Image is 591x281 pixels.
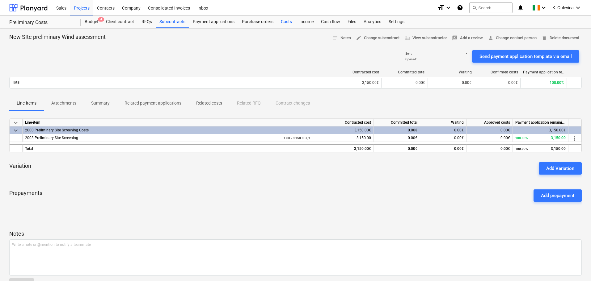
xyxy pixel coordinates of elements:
[437,4,445,11] i: format_size
[534,189,582,202] button: Add prepayment
[17,100,36,106] p: Line-items
[23,144,281,152] div: Total
[196,100,222,106] p: Related costs
[469,2,513,13] button: Search
[466,119,513,126] div: Approved costs
[408,136,417,140] span: 0.00€
[550,81,564,85] span: 100.00%
[360,16,385,28] a: Analytics
[452,35,483,42] span: Add a review
[457,4,463,11] i: Knowledge base
[9,19,74,26] div: Preliminary Costs
[138,16,156,28] a: RFQs
[102,16,138,28] a: Client contract
[466,126,513,134] div: 0.00€
[404,35,447,42] span: View subcontractor
[515,145,566,153] div: 3,150.00
[517,4,524,11] i: notifications
[515,134,566,142] div: 3,150.00
[332,35,351,42] span: Notes
[574,4,582,11] i: keyboard_arrow_down
[523,70,564,74] div: Payment application remaining
[445,4,452,11] i: keyboard_arrow_down
[539,33,582,43] button: Delete document
[9,162,31,170] p: Variation
[540,4,547,11] i: keyboard_arrow_down
[353,33,402,43] button: Change subcontract
[284,136,310,140] small: 1.00 × 3,150.00€ / 1
[560,251,591,281] iframe: Chat Widget
[472,50,579,63] button: Send payment application template via email
[542,35,579,42] span: Delete document
[51,100,76,106] p: Attachments
[466,52,467,56] p: -
[338,70,379,74] div: Contracted cost
[344,16,360,28] a: Files
[189,16,238,28] a: Payment applications
[9,33,106,41] p: New SIte preliminary Wind assessment
[450,33,485,43] button: Add a review
[454,136,464,140] span: 0.00€
[485,33,539,43] button: Change contact person
[330,33,353,43] button: Notes
[9,230,582,238] p: Notes
[420,119,466,126] div: Waiting
[488,35,537,42] span: Change contact person
[281,119,374,126] div: Contracted cost
[571,134,578,142] span: more_vert
[81,16,102,28] a: Budget4
[404,35,410,41] span: business
[384,70,425,74] div: Committed total
[356,35,361,41] span: edit
[513,119,568,126] div: Payment application remaining
[420,126,466,134] div: 0.00€
[12,119,19,126] span: keyboard_arrow_down
[462,81,471,85] span: 0.00€
[472,5,477,10] span: search
[284,134,371,142] div: 3,150.00
[281,126,374,134] div: 3,150.00€
[546,164,574,172] div: Add Variation
[156,16,189,28] a: Subcontracts
[479,52,572,60] div: Send payment application template via email
[515,147,528,151] small: 100.00%
[416,81,425,85] span: 0.00€
[238,16,277,28] a: Purchase orders
[98,17,104,22] span: 4
[500,136,510,140] span: 0.00€
[405,57,417,61] p: Opened :
[541,192,574,200] div: Add prepayment
[405,52,412,56] p: Sent :
[12,127,19,134] span: keyboard_arrow_down
[335,78,381,88] div: 3,150.00€
[466,57,467,61] p: -
[402,33,450,43] button: View subcontractor
[420,144,466,152] div: 0.00€
[356,35,399,42] span: Change subcontract
[539,162,582,175] button: Add Variation
[296,16,317,28] a: Income
[477,70,518,74] div: Confirmed costs
[488,35,493,41] span: person
[23,119,281,126] div: Line-item
[452,35,458,41] span: rate_review
[25,126,278,134] div: 2000 Preliminary Site Screening Costs
[91,100,110,106] p: Summary
[317,16,344,28] a: Cash flow
[81,16,102,28] div: Budget
[277,16,296,28] div: Costs
[542,35,547,41] span: delete
[430,70,472,74] div: Waiting
[332,35,338,41] span: notes
[125,100,181,106] p: Related payment applications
